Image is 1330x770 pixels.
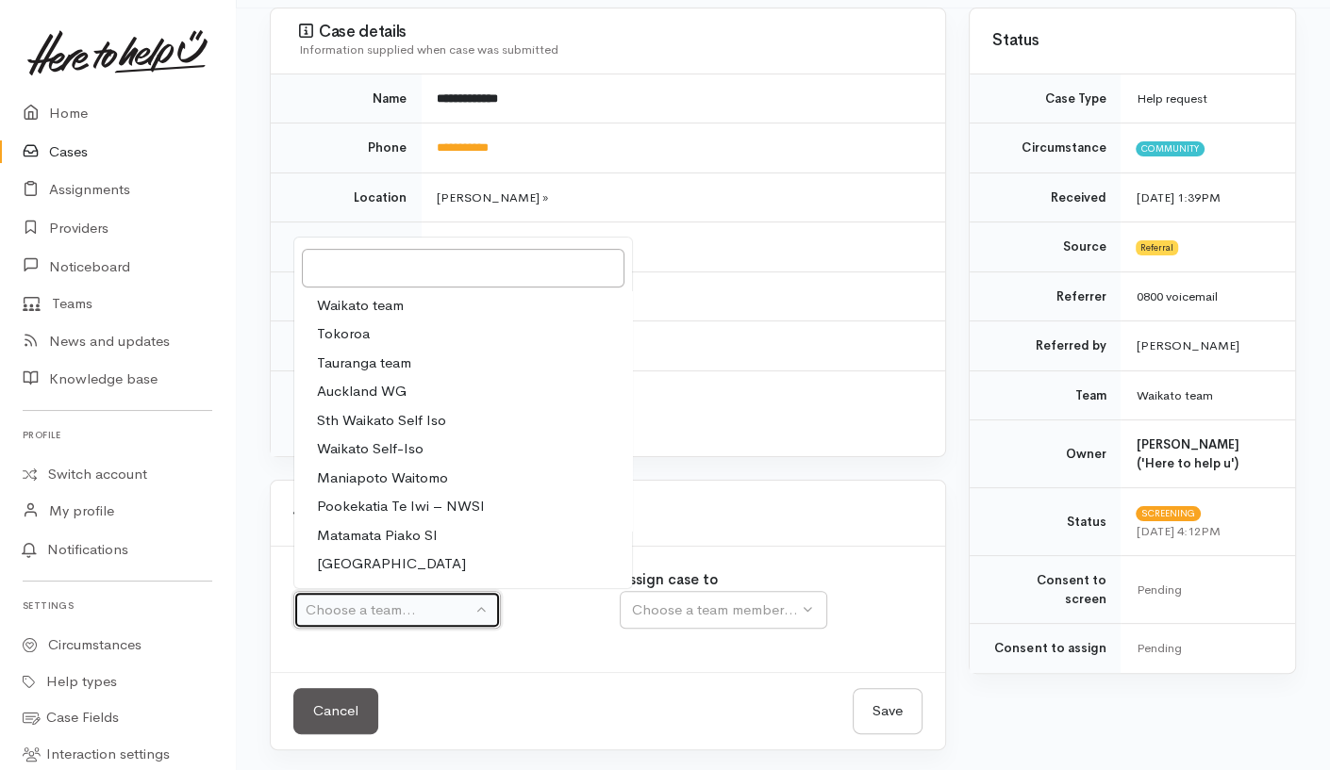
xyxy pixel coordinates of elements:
[271,321,422,371] td: Help requested
[317,496,485,517] span: Pookekatia Te Iwi – NWSI
[1136,141,1205,156] span: Community
[293,688,378,734] a: Cancel
[970,370,1121,420] td: Team
[302,249,624,287] input: Search
[293,591,501,630] button: Choose a team...
[282,504,934,523] h3: Move case to new team
[970,123,1121,173] td: Circumstance
[970,172,1121,222] td: Received
[1121,74,1295,123] td: Help request
[299,41,923,59] div: Information supplied when case was submitted
[970,222,1121,272] td: Source
[271,370,422,456] td: Comments
[970,556,1121,624] td: Consent to screen
[422,271,945,321] td: English
[1121,321,1295,371] td: [PERSON_NAME]
[970,271,1121,321] td: Referrer
[317,352,411,374] span: Tauranga team
[620,569,718,591] label: Assign case to
[1136,581,1272,599] div: Pending
[271,222,422,272] td: Email address
[317,582,424,604] span: HTHU Ops team
[1136,506,1201,521] span: Screening
[1136,240,1178,255] span: Referral
[1136,522,1272,541] div: [DATE] 4:12PM
[317,295,404,317] span: Waikato team
[422,370,945,456] td: Food support please
[271,123,422,173] td: Phone
[271,74,422,123] td: Name
[299,23,923,41] h3: Case details
[970,321,1121,371] td: Referred by
[970,420,1121,488] td: Owner
[620,591,827,630] button: Choose a team member...
[317,381,407,402] span: Auckland WG
[317,323,370,345] span: Tokoroa
[970,624,1121,673] td: Consent to assign
[317,438,424,460] span: Waikato Self-Iso
[632,599,798,621] div: Choose a team member...
[271,271,422,321] td: Language
[317,525,438,547] span: Matamata Piako SI
[1136,387,1212,403] span: Waikato team
[306,599,472,621] div: Choose a team...
[271,172,422,222] td: Location
[317,467,448,489] span: Maniapoto Waitomo
[23,422,212,448] h6: Profile
[1136,189,1220,205] time: [DATE] 1:39PM
[970,488,1121,556] td: Status
[1121,271,1295,321] td: 0800 voicemail
[992,32,1272,50] h3: Status
[23,593,212,618] h6: Settings
[853,688,923,734] button: Save
[317,410,446,432] span: Sth Waikato Self Iso
[437,189,548,205] span: [PERSON_NAME] »
[1136,436,1239,471] b: [PERSON_NAME] ('Here to help u')
[1136,639,1272,658] div: Pending
[317,553,466,575] span: [GEOGRAPHIC_DATA]
[970,74,1121,123] td: Case Type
